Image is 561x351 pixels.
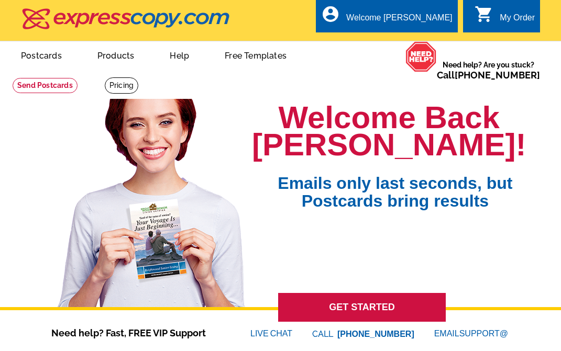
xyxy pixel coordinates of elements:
i: account_circle [321,5,340,24]
span: Call [437,70,540,81]
font: LIVE [250,327,270,340]
a: EMAILSUPPORT@ [434,329,510,338]
img: help [405,41,437,72]
h1: Welcome Back [PERSON_NAME]! [252,104,526,158]
img: welcome-back-logged-in.png [51,78,252,307]
a: shopping_cart My Order [475,12,535,25]
a: LIVECHAT [250,329,292,338]
i: shopping_cart [475,5,493,24]
div: My Order [500,13,535,28]
span: Need help? Fast, FREE VIP Support [51,326,219,340]
span: Need help? Are you stuck? [437,60,540,81]
a: [PHONE_NUMBER] [455,70,540,81]
a: Products [81,42,151,67]
div: Welcome [PERSON_NAME] [346,13,452,28]
a: Postcards [4,42,79,67]
a: Help [153,42,206,67]
a: GET STARTED [278,293,446,322]
span: Emails only last seconds, but Postcards bring results [264,158,526,210]
a: Free Templates [208,42,303,67]
font: SUPPORT@ [459,327,510,340]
